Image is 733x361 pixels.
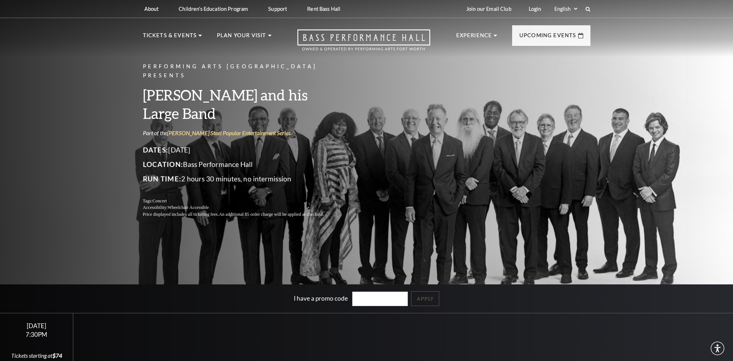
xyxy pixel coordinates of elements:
[144,6,159,12] p: About
[143,31,197,44] p: Tickets & Events
[143,173,341,185] p: 2 hours 30 minutes, no intermission
[143,159,341,170] p: Bass Performance Hall
[143,204,341,211] p: Accessibility:
[9,331,65,338] div: 7:30PM
[553,5,579,12] select: Select:
[307,6,340,12] p: Rent Bass Hall
[143,198,341,205] p: Tags:
[9,322,65,330] div: [DATE]
[9,352,65,360] div: Tickets starting at
[143,129,341,137] p: Part of the
[219,212,324,217] span: An additional $5 order charge will be applied at checkout.
[143,211,341,218] p: Price displayed includes all ticketing fees.
[519,31,576,44] p: Upcoming Events
[167,129,291,136] a: [PERSON_NAME] Steel Popular Entertainment Series
[179,6,248,12] p: Children's Education Program
[456,31,492,44] p: Experience
[143,160,183,168] span: Location:
[143,62,341,80] p: Performing Arts [GEOGRAPHIC_DATA] Presents
[143,175,182,183] span: Run Time:
[143,146,169,154] span: Dates:
[268,6,287,12] p: Support
[167,205,209,210] span: Wheelchair Accessible
[217,31,266,44] p: Plan Your Visit
[143,86,341,123] h3: [PERSON_NAME] and his Large Band
[143,144,341,156] p: [DATE]
[152,198,167,203] span: Concert
[52,352,62,359] span: $74
[294,294,348,302] label: I have a promo code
